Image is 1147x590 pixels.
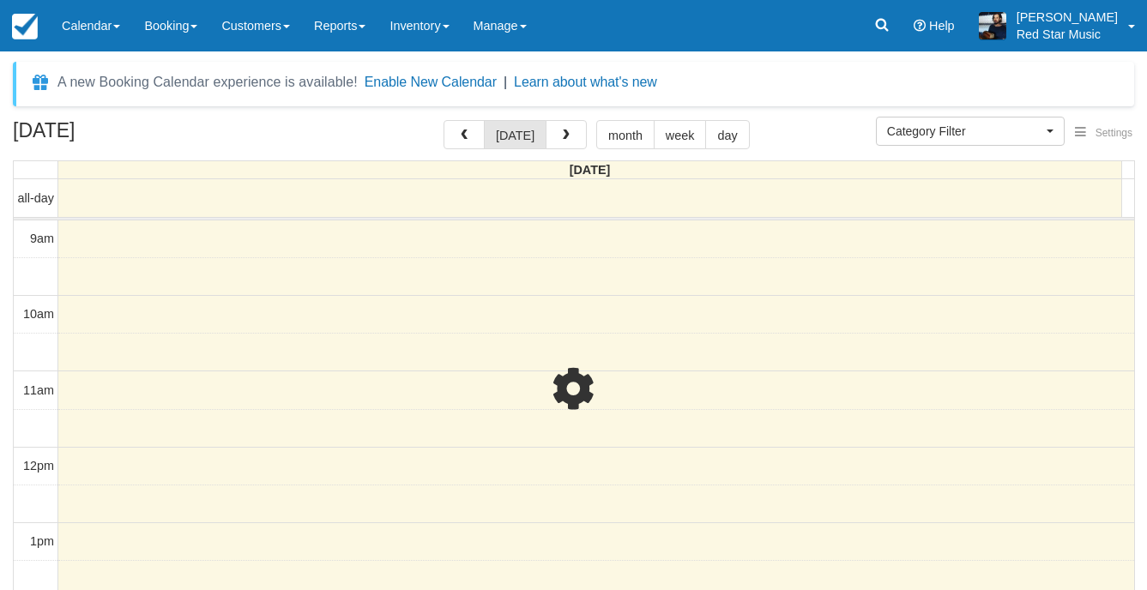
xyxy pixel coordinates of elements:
h2: [DATE] [13,120,230,152]
p: Red Star Music [1017,26,1118,43]
img: A1 [979,12,1006,39]
span: 1pm [30,534,54,548]
span: Help [929,19,955,33]
span: | [504,75,507,89]
span: [DATE] [570,163,611,177]
a: Learn about what's new [514,75,657,89]
span: Category Filter [887,123,1042,140]
p: [PERSON_NAME] [1017,9,1118,26]
button: Category Filter [876,117,1065,146]
button: [DATE] [484,120,546,149]
span: 10am [23,307,54,321]
button: week [654,120,707,149]
span: all-day [18,191,54,205]
i: Help [914,20,926,32]
button: month [596,120,655,149]
div: A new Booking Calendar experience is available! [57,72,358,93]
button: Settings [1065,121,1143,146]
span: 9am [30,232,54,245]
button: day [705,120,749,149]
span: Settings [1096,127,1132,139]
button: Enable New Calendar [365,74,497,91]
span: 12pm [23,459,54,473]
img: checkfront-main-nav-mini-logo.png [12,14,38,39]
span: 11am [23,383,54,397]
